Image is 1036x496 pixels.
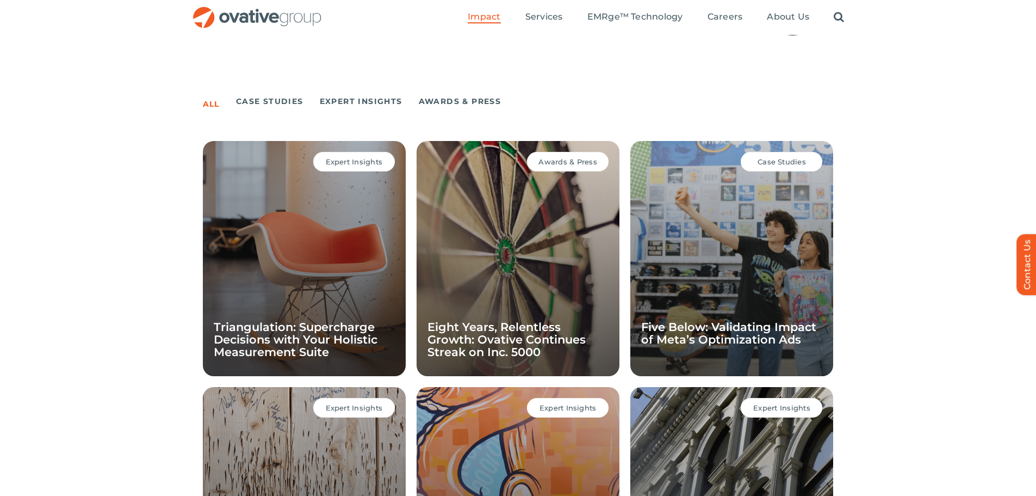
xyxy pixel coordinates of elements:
[641,320,816,346] a: Five Below: Validating Impact of Meta’s Optimization Ads
[525,11,563,22] span: Services
[767,11,809,23] a: About Us
[203,96,220,112] a: All
[203,91,834,111] ul: Post Filters
[320,94,402,109] a: Expert Insights
[468,11,500,22] span: Impact
[767,11,809,22] span: About Us
[525,11,563,23] a: Services
[214,320,377,359] a: Triangulation: Supercharge Decisions with Your Holistic Measurement Suite
[587,11,683,23] a: EMRge™ Technology
[192,5,322,16] a: OG_Full_horizontal_RGB
[468,11,500,23] a: Impact
[236,94,303,109] a: Case Studies
[587,11,683,22] span: EMRge™ Technology
[708,11,743,22] span: Careers
[427,320,586,359] a: Eight Years, Relentless Growth: Ovative Continues Streak on Inc. 5000
[834,11,844,23] a: Search
[708,11,743,23] a: Careers
[419,94,501,109] a: Awards & Press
